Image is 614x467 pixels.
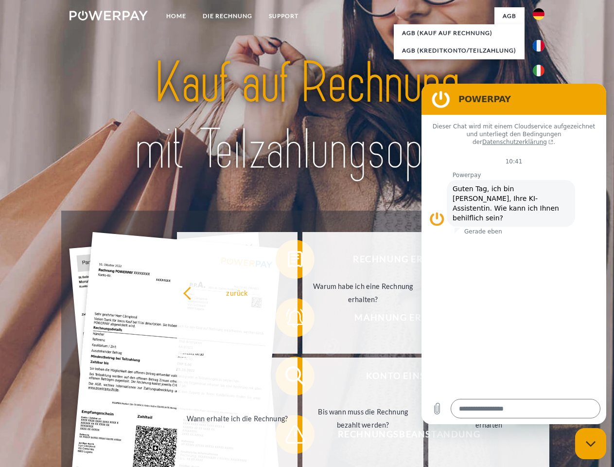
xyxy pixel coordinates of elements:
[194,7,261,25] a: DIE RECHNUNG
[70,11,148,20] img: logo-powerpay-white.svg
[533,40,544,52] img: fr
[93,47,521,186] img: title-powerpay_de.svg
[494,7,525,25] a: agb
[183,412,292,425] div: Wann erhalte ich die Rechnung?
[308,280,418,306] div: Warum habe ich eine Rechnung erhalten?
[394,24,525,42] a: AGB (Kauf auf Rechnung)
[308,405,418,431] div: Bis wann muss die Rechnung bezahlt werden?
[158,7,194,25] a: Home
[421,84,606,424] iframe: Messaging-Fenster
[533,65,544,76] img: it
[533,8,544,20] img: de
[183,286,292,299] div: zurück
[394,42,525,59] a: AGB (Kreditkonto/Teilzahlung)
[575,428,606,459] iframe: Schaltfläche zum Öffnen des Messaging-Fensters; Konversation läuft
[261,7,307,25] a: SUPPORT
